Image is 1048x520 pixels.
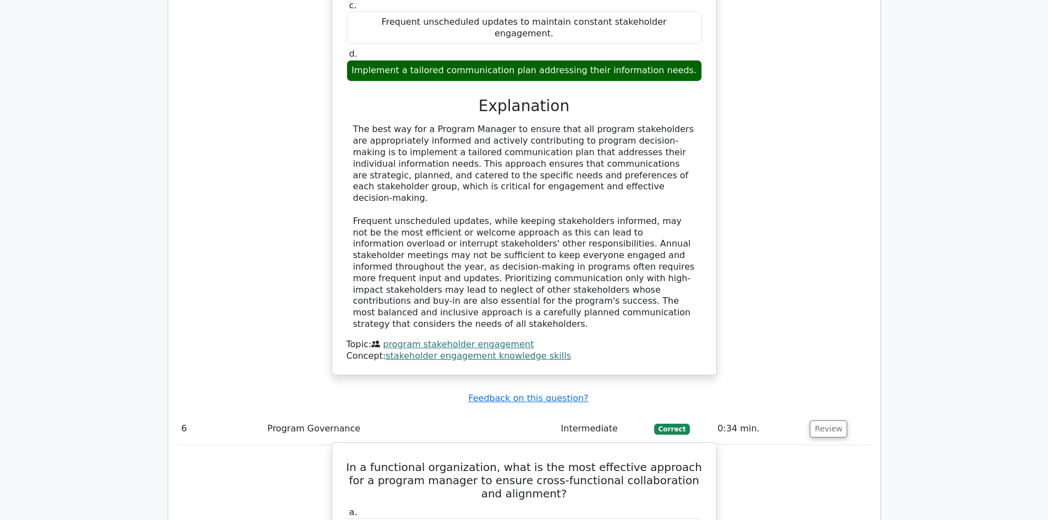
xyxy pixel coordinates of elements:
[347,351,702,362] div: Concept:
[347,12,702,45] div: Frequent unscheduled updates to maintain constant stakeholder engagement.
[263,413,557,445] td: Program Governance
[810,420,847,437] button: Review
[345,461,703,500] h5: In a functional organization, what is the most effective approach for a program manager to ensure...
[468,393,588,403] a: Feedback on this question?
[713,413,805,445] td: 0:34 min.
[349,48,358,59] span: d.
[347,60,702,81] div: Implement a tailored communication plan addressing their information needs.
[383,339,534,349] a: program stakeholder engagement
[557,413,650,445] td: Intermediate
[177,413,264,445] td: 6
[654,424,690,435] span: Correct
[353,124,695,330] div: The best way for a Program Manager to ensure that all program stakeholders are appropriately info...
[353,97,695,116] h3: Explanation
[347,339,702,351] div: Topic:
[386,351,571,361] a: stakeholder engagement knowledge skills
[349,507,358,517] span: a.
